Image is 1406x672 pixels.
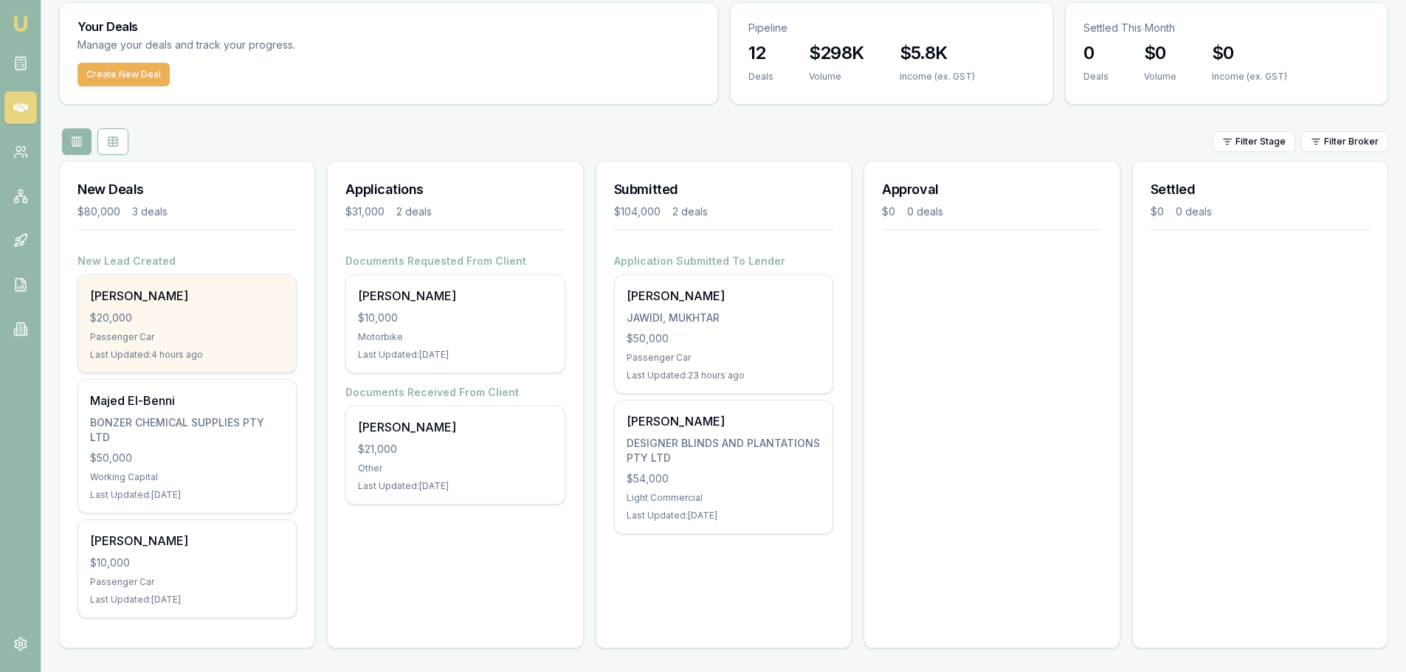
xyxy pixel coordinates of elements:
[1324,136,1379,148] span: Filter Broker
[90,471,284,483] div: Working Capital
[90,287,284,305] div: [PERSON_NAME]
[627,436,821,465] div: DESIGNER BLINDS AND PLANTATIONS PTY LTD
[748,21,1035,35] p: Pipeline
[358,442,552,457] div: $21,000
[614,204,661,219] div: $104,000
[627,370,821,381] div: Last Updated: 23 hours ago
[1151,204,1164,219] div: $0
[77,254,297,269] h4: New Lead Created
[672,204,708,219] div: 2 deals
[627,471,821,486] div: $54,000
[90,489,284,501] div: Last Updated: [DATE]
[627,311,821,325] div: JAWIDI, MUKHTAR
[627,510,821,522] div: Last Updated: [DATE]
[627,331,821,346] div: $50,000
[396,204,432,219] div: 2 deals
[882,204,895,219] div: $0
[90,555,284,570] div: $10,000
[1213,131,1295,152] button: Filter Stage
[90,349,284,361] div: Last Updated: 4 hours ago
[90,594,284,606] div: Last Updated: [DATE]
[1151,179,1370,200] h3: Settled
[358,287,552,305] div: [PERSON_NAME]
[358,480,552,492] div: Last Updated: [DATE]
[90,331,284,343] div: Passenger Car
[614,254,833,269] h4: Application Submitted To Lender
[1144,71,1176,83] div: Volume
[358,418,552,436] div: [PERSON_NAME]
[900,41,975,65] h3: $5.8K
[90,415,284,445] div: BONZER CHEMICAL SUPPLIES PTY LTD
[345,254,565,269] h4: Documents Requested From Client
[90,451,284,465] div: $50,000
[90,392,284,409] div: Majed El-Benni
[627,492,821,504] div: Light Commercial
[12,15,30,32] img: emu-icon-u.png
[1236,136,1286,148] span: Filter Stage
[1212,71,1287,83] div: Income (ex. GST)
[77,37,455,54] p: Manage your deals and track your progress.
[77,179,297,200] h3: New Deals
[77,204,120,219] div: $80,000
[1144,41,1176,65] h3: $0
[1176,204,1212,219] div: 0 deals
[614,179,833,200] h3: Submitted
[900,71,975,83] div: Income (ex. GST)
[627,287,821,305] div: [PERSON_NAME]
[809,71,864,83] div: Volume
[1301,131,1388,152] button: Filter Broker
[358,331,552,343] div: Motorbike
[90,532,284,550] div: [PERSON_NAME]
[77,21,700,32] h3: Your Deals
[748,71,773,83] div: Deals
[748,41,773,65] h3: 12
[358,311,552,325] div: $10,000
[1212,41,1287,65] h3: $0
[907,204,943,219] div: 0 deals
[345,179,565,200] h3: Applications
[627,412,821,430] div: [PERSON_NAME]
[882,179,1101,200] h3: Approval
[627,352,821,364] div: Passenger Car
[1083,71,1109,83] div: Deals
[1083,41,1109,65] h3: 0
[358,349,552,361] div: Last Updated: [DATE]
[77,63,170,86] button: Create New Deal
[358,463,552,474] div: Other
[345,385,565,400] h4: Documents Received From Client
[90,311,284,325] div: $20,000
[809,41,864,65] h3: $298K
[1083,21,1370,35] p: Settled This Month
[345,204,385,219] div: $31,000
[90,576,284,588] div: Passenger Car
[132,204,168,219] div: 3 deals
